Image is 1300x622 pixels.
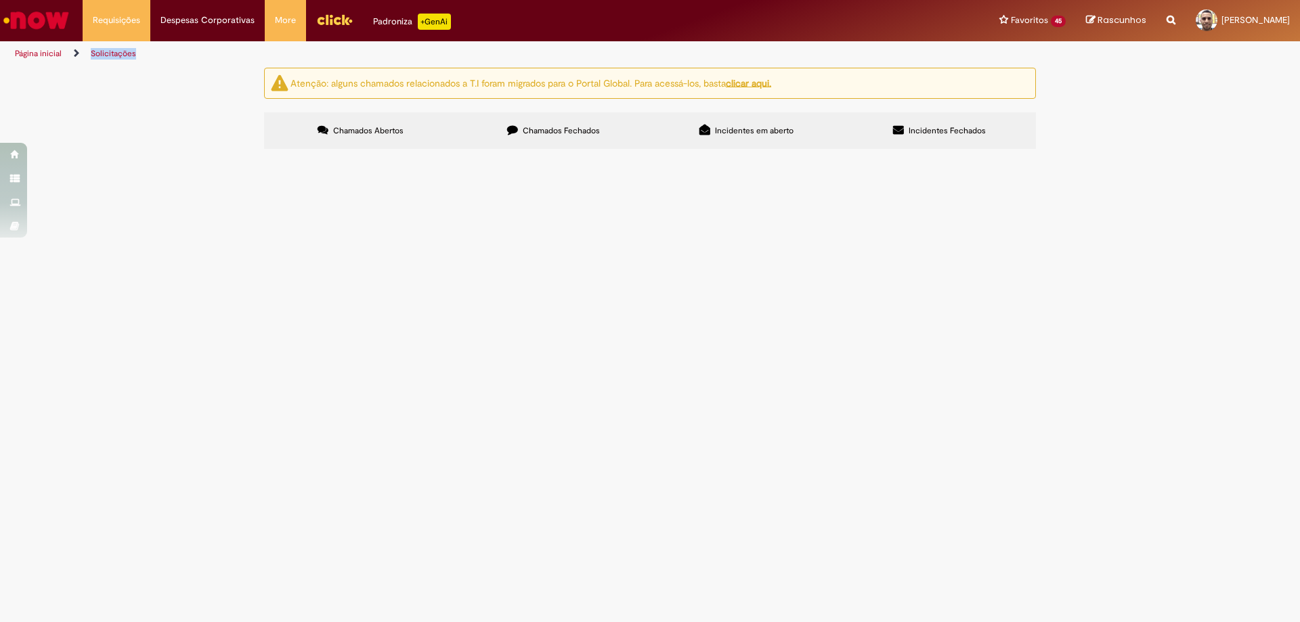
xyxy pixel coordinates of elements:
span: [PERSON_NAME] [1221,14,1290,26]
span: Favoritos [1011,14,1048,27]
a: Rascunhos [1086,14,1146,27]
ng-bind-html: Atenção: alguns chamados relacionados a T.I foram migrados para o Portal Global. Para acessá-los,... [290,76,771,89]
span: Requisições [93,14,140,27]
span: Despesas Corporativas [160,14,255,27]
span: Rascunhos [1098,14,1146,26]
span: Incidentes Fechados [909,125,986,136]
span: Chamados Fechados [523,125,600,136]
span: More [275,14,296,27]
span: Incidentes em aberto [715,125,794,136]
p: +GenAi [418,14,451,30]
img: click_logo_yellow_360x200.png [316,9,353,30]
img: ServiceNow [1,7,71,34]
ul: Trilhas de página [10,41,857,66]
span: 45 [1051,16,1066,27]
a: clicar aqui. [726,76,771,89]
div: Padroniza [373,14,451,30]
a: Solicitações [91,48,136,59]
a: Página inicial [15,48,62,59]
span: Chamados Abertos [333,125,404,136]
